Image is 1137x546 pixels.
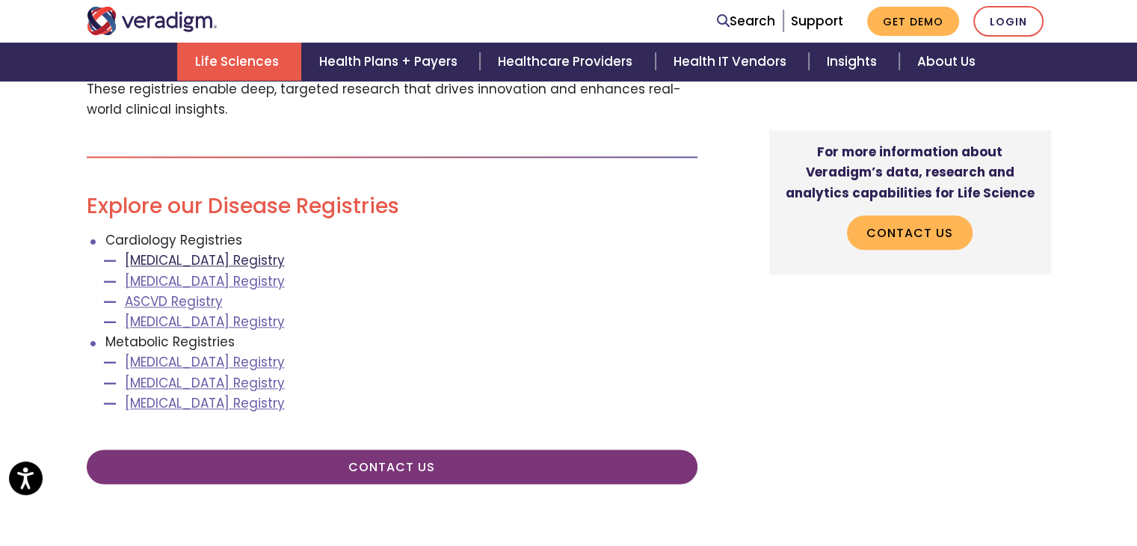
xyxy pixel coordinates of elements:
[105,332,697,414] li: Metabolic Registries
[785,144,1034,202] strong: For more information about Veradigm’s data, research and analytics capabilities for Life Science
[847,216,973,251] a: Contact Us
[809,43,899,81] a: Insights
[717,11,775,31] a: Search
[177,43,301,81] a: Life Sciences
[973,6,1044,37] a: Login
[87,79,697,120] p: These registries enable deep, targeted research that drives innovation and enhances real-world cl...
[87,194,697,219] h2: Explore our Disease Registries
[899,43,993,81] a: About Us
[125,251,285,269] a: [MEDICAL_DATA] Registry
[87,7,218,35] img: Veradigm logo
[105,230,697,332] li: Cardiology Registries
[125,272,285,290] a: [MEDICAL_DATA] Registry
[301,43,480,81] a: Health Plans + Payers
[125,292,223,310] a: ASCVD Registry
[480,43,655,81] a: Healthcare Providers
[87,450,697,484] a: Contact Us
[125,353,285,371] a: [MEDICAL_DATA] Registry
[125,313,285,331] a: [MEDICAL_DATA] Registry
[656,43,809,81] a: Health IT Vendors
[867,7,959,36] a: Get Demo
[791,12,843,30] a: Support
[125,374,285,392] a: [MEDICAL_DATA] Registry
[125,394,285,412] a: [MEDICAL_DATA] Registry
